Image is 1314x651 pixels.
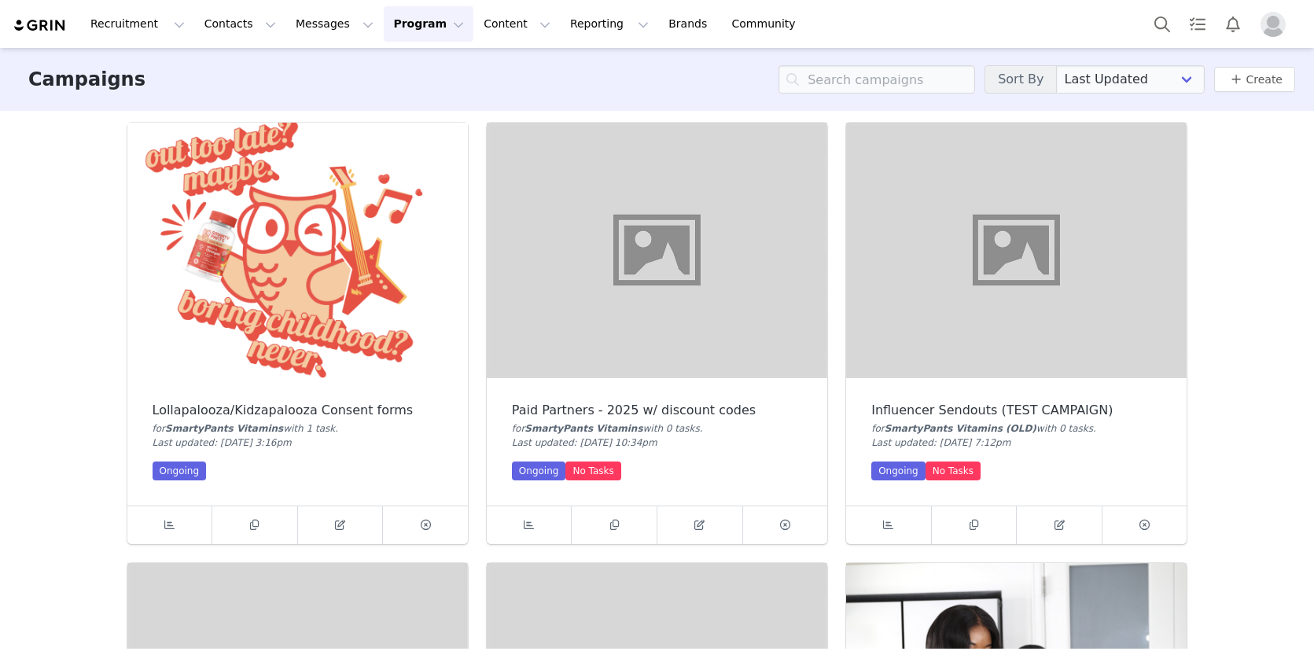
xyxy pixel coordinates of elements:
[512,421,802,436] div: for with 0 task .
[195,6,285,42] button: Contacts
[1216,6,1250,42] button: Notifications
[871,421,1161,436] div: for with 0 task .
[286,6,383,42] button: Messages
[871,403,1161,417] div: Influencer Sendouts (TEST CAMPAIGN)
[81,6,194,42] button: Recruitment
[153,436,443,450] div: Last updated: [DATE] 3:16pm
[565,462,620,480] div: No Tasks
[659,6,721,42] a: Brands
[474,6,560,42] button: Content
[871,462,926,480] div: Ongoing
[778,65,975,94] input: Search campaigns
[165,423,283,434] span: SmartyPants Vitamins
[1145,6,1180,42] button: Search
[384,6,473,42] button: Program
[885,423,1036,434] span: SmartyPants Vitamins (OLD)
[1214,67,1295,92] button: Create
[153,462,207,480] div: Ongoing
[723,6,812,42] a: Community
[1261,12,1286,37] img: placeholder-profile.jpg
[1227,70,1283,89] a: Create
[524,423,642,434] span: SmartyPants Vitamins
[512,462,566,480] div: Ongoing
[512,403,802,417] div: Paid Partners - 2025 w/ discount codes
[1088,423,1093,434] span: s
[695,423,700,434] span: s
[487,123,827,378] img: Paid Partners - 2025 w/ discount codes
[153,403,443,417] div: Lollapalooza/Kidzapalooza Consent forms
[28,65,145,94] h3: Campaigns
[512,436,802,450] div: Last updated: [DATE] 10:34pm
[871,436,1161,450] div: Last updated: [DATE] 7:12pm
[1180,6,1215,42] a: Tasks
[926,462,981,480] div: No Tasks
[13,18,68,33] img: grin logo
[561,6,658,42] button: Reporting
[846,123,1187,378] img: Influencer Sendouts (TEST CAMPAIGN)
[127,123,468,378] img: Lollapalooza/Kidzapalooza Consent forms
[153,421,443,436] div: for with 1 task .
[1251,12,1301,37] button: Profile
